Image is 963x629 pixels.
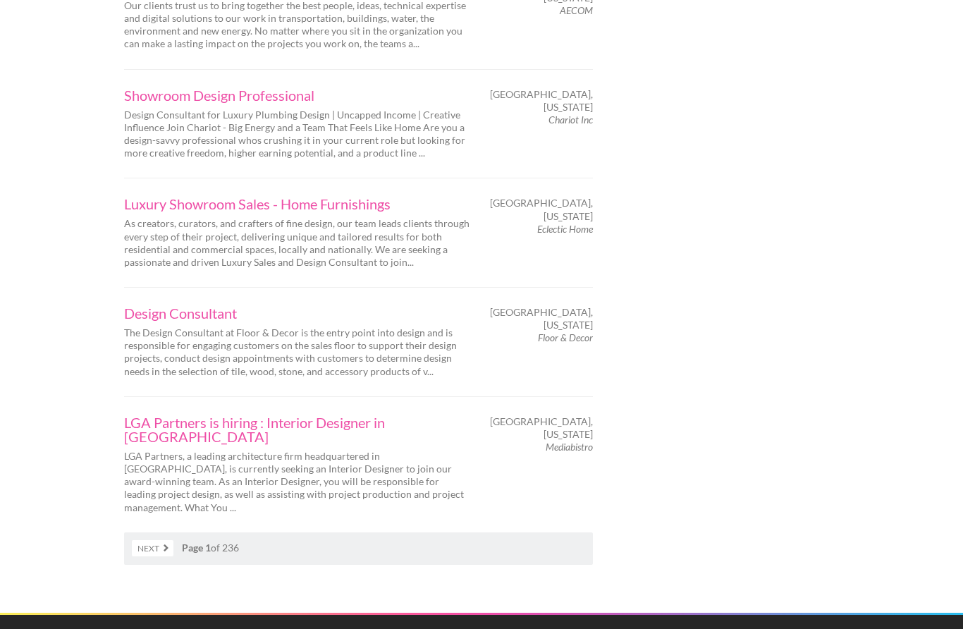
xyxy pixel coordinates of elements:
p: Design Consultant for Luxury Plumbing Design | Uncapped Income | Creative Influence Join Chariot ... [124,109,470,160]
a: Luxury Showroom Sales - Home Furnishings [124,197,470,211]
a: Showroom Design Professional [124,88,470,102]
em: Floor & Decor [538,331,593,343]
em: AECOM [560,4,593,16]
em: Mediabistro [546,441,593,453]
span: [GEOGRAPHIC_DATA], [US_STATE] [490,415,593,441]
p: The Design Consultant at Floor & Decor is the entry point into design and is responsible for enga... [124,326,470,378]
strong: Page 1 [182,542,211,554]
p: LGA Partners, a leading architecture firm headquartered in [GEOGRAPHIC_DATA], is currently seekin... [124,450,470,514]
span: [GEOGRAPHIC_DATA], [US_STATE] [490,88,593,114]
span: [GEOGRAPHIC_DATA], [US_STATE] [490,197,593,222]
a: LGA Partners is hiring : Interior Designer in [GEOGRAPHIC_DATA] [124,415,470,444]
a: Design Consultant [124,306,470,320]
em: Eclectic Home [537,223,593,235]
a: Next [132,540,173,556]
em: Chariot Inc [548,114,593,126]
nav: of 236 [124,532,593,565]
span: [GEOGRAPHIC_DATA], [US_STATE] [490,306,593,331]
p: As creators, curators, and crafters of fine design, our team leads clients through every step of ... [124,217,470,269]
